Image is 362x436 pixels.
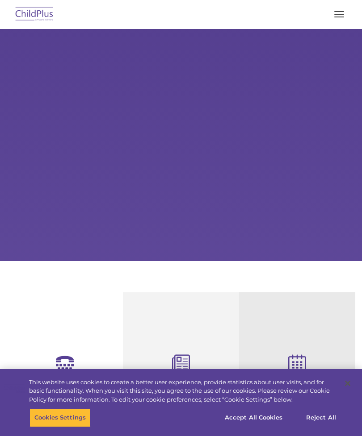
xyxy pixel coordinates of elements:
[13,4,55,25] img: ChildPlus by Procare Solutions
[29,408,91,427] button: Cookies Settings
[293,408,349,427] button: Reject All
[29,378,337,404] div: This website uses cookies to create a better user experience, provide statistics about user visit...
[220,408,287,427] button: Accept All Cookies
[338,374,358,393] button: Close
